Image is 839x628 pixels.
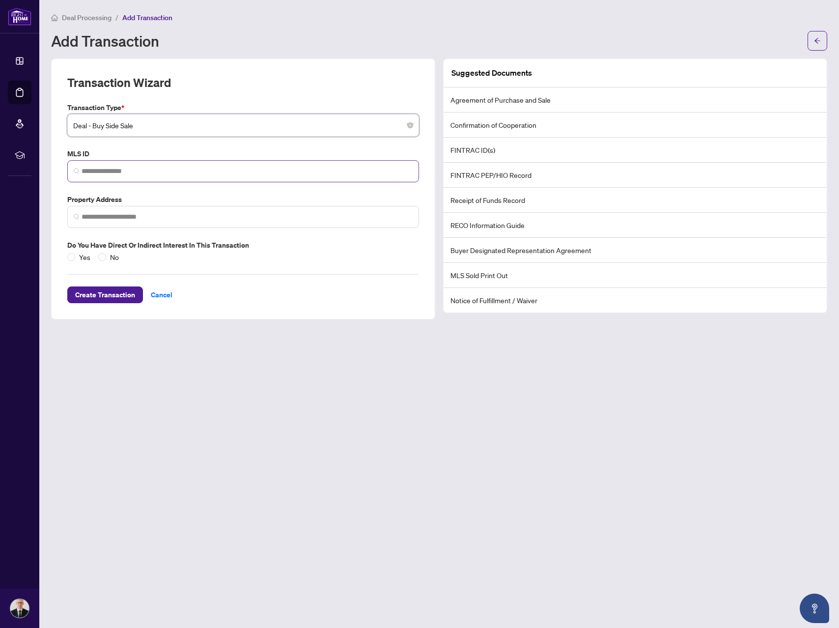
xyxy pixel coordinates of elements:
label: Transaction Type [67,102,419,113]
button: Cancel [143,286,180,303]
h1: Add Transaction [51,33,159,49]
label: Property Address [67,194,419,205]
span: Deal Processing [62,13,112,22]
li: Confirmation of Cooperation [444,113,827,138]
button: Open asap [800,594,829,623]
span: Deal - Buy Side Sale [73,116,413,135]
article: Suggested Documents [451,67,532,79]
span: Add Transaction [122,13,172,22]
span: home [51,14,58,21]
span: Yes [75,252,94,262]
li: / [115,12,118,23]
span: close-circle [407,122,413,128]
label: Do you have direct or indirect interest in this transaction [67,240,419,251]
li: Notice of Fulfillment / Waiver [444,288,827,313]
img: Profile Icon [10,599,29,618]
span: Cancel [151,287,172,303]
li: Agreement of Purchase and Sale [444,87,827,113]
li: MLS Sold Print Out [444,263,827,288]
li: Receipt of Funds Record [444,188,827,213]
label: MLS ID [67,148,419,159]
img: search_icon [74,168,80,174]
li: FINTRAC PEP/HIO Record [444,163,827,188]
li: Buyer Designated Representation Agreement [444,238,827,263]
li: RECO Information Guide [444,213,827,238]
li: FINTRAC ID(s) [444,138,827,163]
img: search_icon [74,214,80,220]
span: arrow-left [814,37,821,44]
button: Create Transaction [67,286,143,303]
span: No [106,252,123,262]
span: Create Transaction [75,287,135,303]
img: logo [8,7,31,26]
h2: Transaction Wizard [67,75,171,90]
